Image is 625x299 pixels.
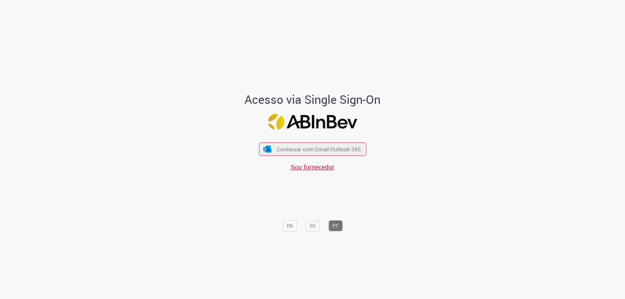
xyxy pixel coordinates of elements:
button: EN [283,220,297,231]
button: ES [306,220,320,231]
button: ícone Azure/Microsoft 360 Continuar com Email Outlook 365 [259,143,366,156]
img: ícone Azure/Microsoft 360 [263,146,272,153]
button: PT [328,220,342,231]
h1: Acesso via Single Sign-On [222,93,403,106]
a: Sou fornecedor [291,163,334,171]
span: Continuar com Email Outlook 365 [277,145,361,153]
img: Logo ABInBev [268,114,357,130]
